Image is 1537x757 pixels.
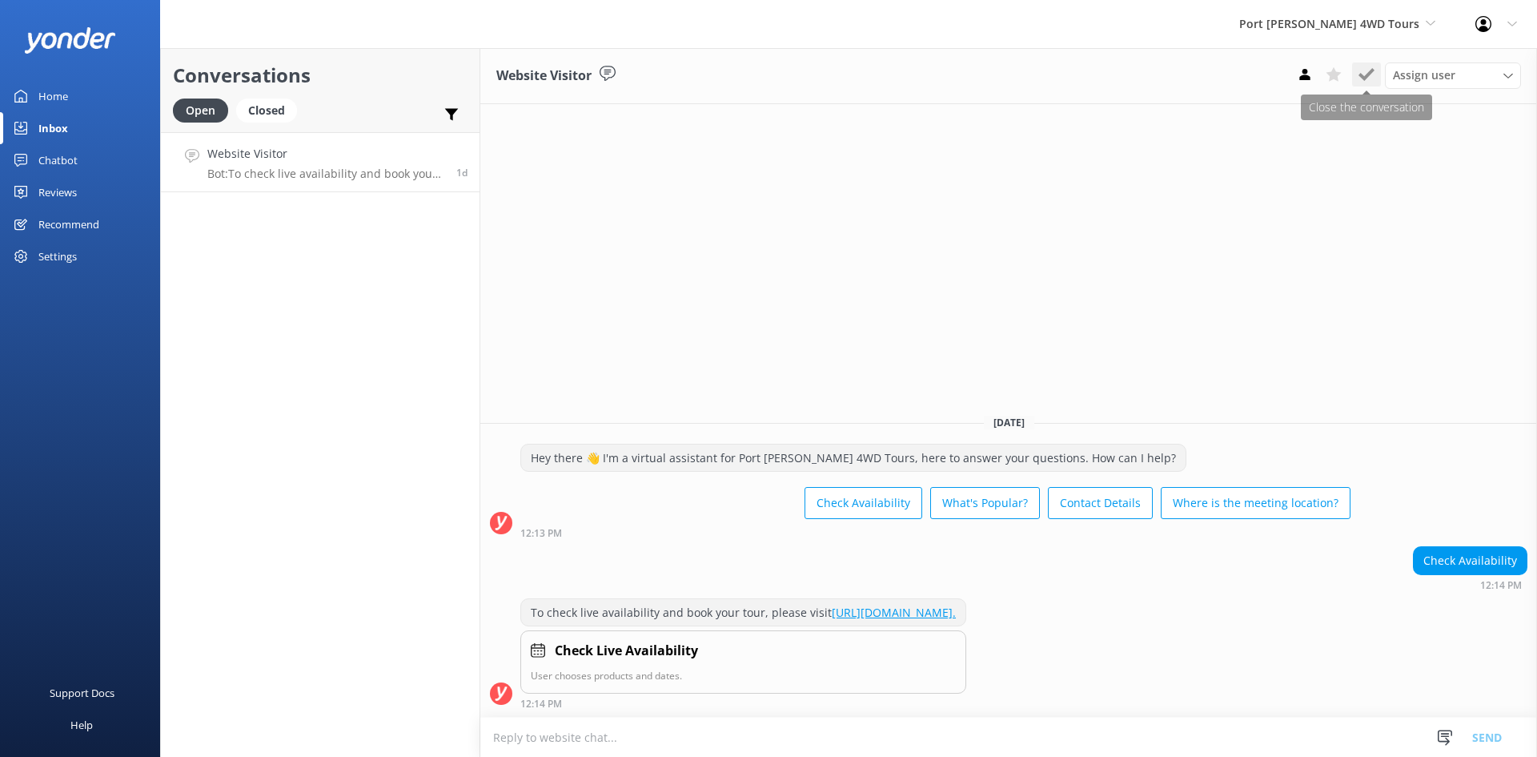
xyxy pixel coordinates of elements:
[520,527,1350,538] div: Sep 14 2025 12:13pm (UTC +10:00) Australia/Sydney
[38,240,77,272] div: Settings
[496,66,592,87] h3: Website Visitor
[555,641,698,662] h4: Check Live Availability
[38,112,68,144] div: Inbox
[520,698,966,709] div: Sep 14 2025 12:14pm (UTC +10:00) Australia/Sydney
[24,27,116,54] img: yonder-white-logo.png
[1385,62,1521,88] div: Assign User
[38,176,77,208] div: Reviews
[930,487,1040,519] button: What's Popular?
[1413,579,1527,590] div: Sep 14 2025 12:14pm (UTC +10:00) Australia/Sydney
[207,167,444,181] p: Bot: To check live availability and book your tour, please visit [URL][DOMAIN_NAME].
[984,416,1034,429] span: [DATE]
[173,101,236,119] a: Open
[1414,547,1527,574] div: Check Availability
[38,144,78,176] div: Chatbot
[173,60,468,91] h2: Conversations
[1048,487,1153,519] button: Contact Details
[173,99,228,123] div: Open
[1239,16,1419,31] span: Port [PERSON_NAME] 4WD Tours
[832,605,956,620] a: [URL][DOMAIN_NAME].
[70,709,93,741] div: Help
[50,677,114,709] div: Support Docs
[520,529,562,538] strong: 12:13 PM
[805,487,922,519] button: Check Availability
[236,101,305,119] a: Closed
[38,80,68,112] div: Home
[207,145,444,163] h4: Website Visitor
[1393,66,1455,84] span: Assign user
[1480,581,1522,590] strong: 12:14 PM
[521,445,1186,472] div: Hey there 👋 I'm a virtual assistant for Port [PERSON_NAME] 4WD Tours, here to answer your questio...
[1161,487,1350,519] button: Where is the meeting location?
[456,166,468,179] span: Sep 14 2025 12:14pm (UTC +10:00) Australia/Sydney
[521,599,965,626] div: To check live availability and book your tour, please visit
[38,208,99,240] div: Recommend
[520,699,562,709] strong: 12:14 PM
[531,668,956,683] p: User chooses products and dates.
[236,99,297,123] div: Closed
[161,132,480,192] a: Website VisitorBot:To check live availability and book your tour, please visit [URL][DOMAIN_NAME].1d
